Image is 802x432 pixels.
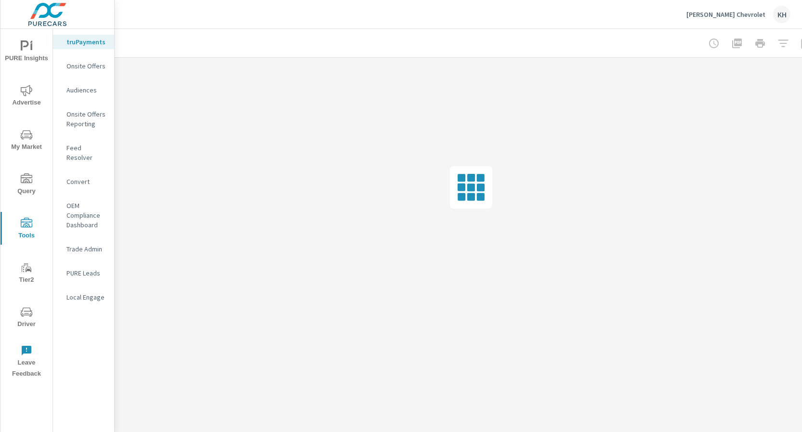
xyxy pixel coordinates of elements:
span: Tier2 [3,262,50,286]
div: truPayments [53,35,114,49]
p: [PERSON_NAME] Chevrolet [686,10,765,19]
div: PURE Leads [53,266,114,280]
div: OEM Compliance Dashboard [53,198,114,232]
p: Trade Admin [66,244,106,254]
div: Convert [53,174,114,189]
p: Onsite Offers Reporting [66,109,106,129]
p: Feed Resolver [66,143,106,162]
p: truPayments [66,37,106,47]
p: Local Engage [66,292,106,302]
div: KH [773,6,790,23]
div: Local Engage [53,290,114,304]
span: My Market [3,129,50,153]
div: Trade Admin [53,242,114,256]
div: nav menu [0,29,53,383]
p: Convert [66,177,106,186]
div: Onsite Offers [53,59,114,73]
div: Feed Resolver [53,141,114,165]
span: Query [3,173,50,197]
div: Audiences [53,83,114,97]
p: Onsite Offers [66,61,106,71]
span: Tools [3,218,50,241]
span: Driver [3,306,50,330]
span: Advertise [3,85,50,108]
p: OEM Compliance Dashboard [66,201,106,230]
p: PURE Leads [66,268,106,278]
span: Leave Feedback [3,345,50,380]
span: PURE Insights [3,40,50,64]
div: Onsite Offers Reporting [53,107,114,131]
p: Audiences [66,85,106,95]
